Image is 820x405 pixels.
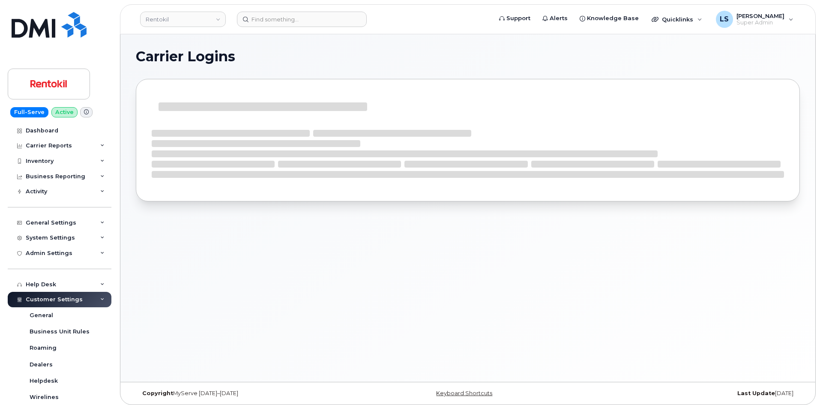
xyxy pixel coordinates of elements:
[737,390,775,396] strong: Last Update
[436,390,492,396] a: Keyboard Shortcuts
[142,390,173,396] strong: Copyright
[578,390,800,397] div: [DATE]
[136,390,357,397] div: MyServe [DATE]–[DATE]
[136,50,235,63] span: Carrier Logins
